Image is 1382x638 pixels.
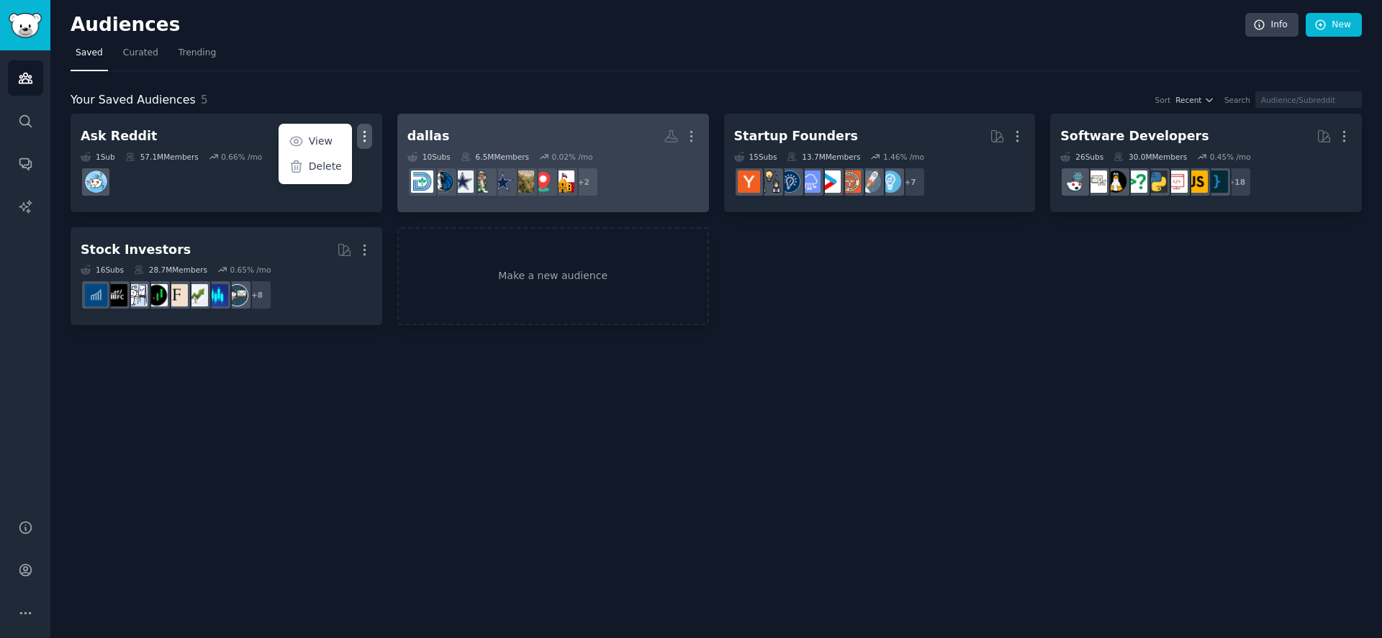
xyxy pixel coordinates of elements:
img: Dallas [411,170,433,193]
div: 1.46 % /mo [883,152,924,162]
img: learnpython [1085,170,1107,193]
div: dallas [407,127,450,145]
a: Curated [118,42,163,71]
div: + 18 [1221,167,1252,197]
a: dallas10Subs6.5MMembers0.02% /mo+2texasroadtripDallasToke420Dallas_CowboysDallasStarscowboysMaver... [397,114,709,212]
div: 15 Sub s [734,152,777,162]
span: Your Saved Audiences [71,91,196,109]
div: 28.7M Members [134,265,207,275]
div: 10 Sub s [407,152,451,162]
div: 30.0M Members [1114,152,1187,162]
img: ycombinator [738,170,760,193]
img: webdev [1165,170,1188,193]
span: Trending [179,47,216,60]
div: Stock Investors [81,241,191,259]
img: options [125,284,148,306]
span: Saved [76,47,103,60]
img: Mavericks [431,170,453,193]
div: Sort [1155,95,1171,105]
a: View [281,127,349,157]
img: roadtrip [532,170,554,193]
div: + 2 [569,167,599,197]
div: 57.1M Members [125,152,199,162]
img: growmybusiness [758,170,780,193]
img: investing [186,284,208,306]
img: javascript [1185,170,1208,193]
img: startups [859,170,881,193]
img: Python [1145,170,1168,193]
img: cowboys [451,170,474,193]
div: 0.65 % /mo [230,265,271,275]
a: Saved [71,42,108,71]
div: 6.5M Members [461,152,529,162]
div: 0.66 % /mo [221,152,262,162]
a: Trending [173,42,221,71]
a: Ask RedditViewDelete1Sub57.1MMembers0.66% /moAskReddit [71,114,382,212]
img: stocks [226,284,248,306]
div: 1 Sub [81,152,115,162]
img: cscareerquestions [1125,170,1147,193]
button: Recent [1175,95,1214,105]
img: DallasToke420 [512,170,534,193]
div: 26 Sub s [1060,152,1103,162]
img: AskReddit [85,170,107,193]
a: Info [1245,13,1299,37]
img: GummySearch logo [9,13,42,38]
div: Ask Reddit [81,127,157,145]
img: Daytrading [145,284,168,306]
h2: Audiences [71,14,1245,37]
img: finance [166,284,188,306]
a: Software Developers26Subs30.0MMembers0.45% /mo+18programmingjavascriptwebdevPythoncscareerquestio... [1050,114,1362,212]
span: Curated [123,47,158,60]
span: 5 [201,93,208,106]
img: programming [1206,170,1228,193]
img: dividends [85,284,107,306]
a: New [1306,13,1362,37]
input: Audience/Subreddit [1255,91,1362,108]
img: FinancialCareers [105,284,127,306]
img: Dallas_Cowboys [492,170,514,193]
img: linux [1105,170,1127,193]
a: Make a new audience [397,227,709,326]
div: 13.7M Members [787,152,860,162]
div: Software Developers [1060,127,1209,145]
img: texas [552,170,574,193]
div: 0.02 % /mo [552,152,593,162]
img: EntrepreneurRideAlong [839,170,861,193]
img: DallasStars [471,170,494,193]
div: Startup Founders [734,127,858,145]
p: Delete [309,159,342,174]
img: startup [818,170,841,193]
a: Stock Investors16Subs28.7MMembers0.65% /mo+8stocksStockMarketinvestingfinanceDaytradingoptionsFin... [71,227,382,326]
div: + 7 [895,167,926,197]
div: 16 Sub s [81,265,124,275]
img: Entrepreneur [879,170,901,193]
span: Recent [1175,95,1201,105]
img: reactjs [1065,170,1087,193]
p: View [309,134,333,149]
a: Startup Founders15Subs13.7MMembers1.46% /mo+7EntrepreneurstartupsEntrepreneurRideAlongstartupSaaS... [724,114,1036,212]
img: StockMarket [206,284,228,306]
img: SaaS [798,170,821,193]
div: 0.45 % /mo [1210,152,1251,162]
div: Search [1224,95,1250,105]
div: + 8 [242,280,272,310]
img: Entrepreneurship [778,170,800,193]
